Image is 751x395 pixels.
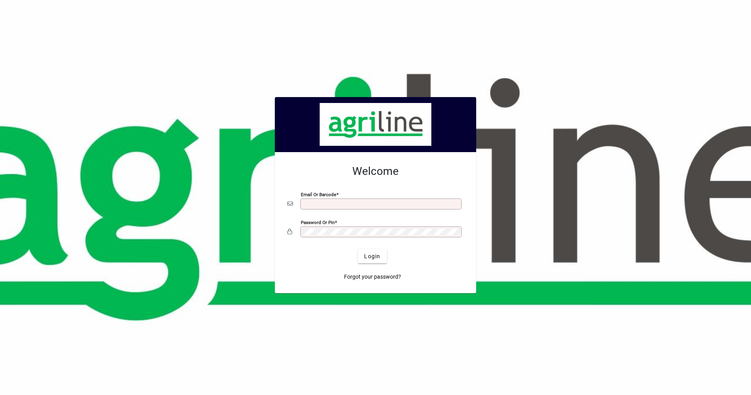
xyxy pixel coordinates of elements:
[287,165,464,178] h2: Welcome
[358,249,387,263] button: Login
[344,273,401,281] span: Forgot your password?
[341,270,404,284] a: Forgot your password?
[364,252,380,261] span: Login
[301,192,336,197] mat-label: Email or Barcode
[301,220,335,225] mat-label: Password or Pin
